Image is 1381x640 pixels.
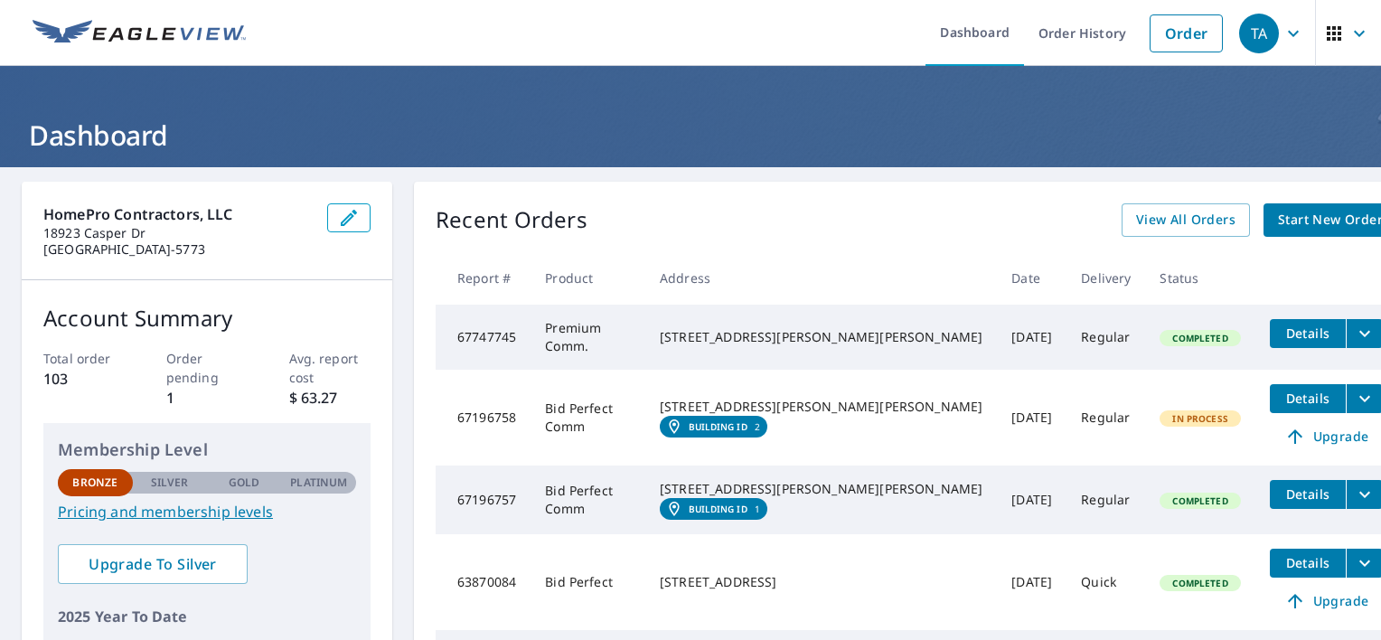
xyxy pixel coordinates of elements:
[660,498,767,520] a: Building ID1
[58,438,356,462] p: Membership Level
[436,203,587,237] p: Recent Orders
[58,544,248,584] a: Upgrade To Silver
[997,534,1066,630] td: [DATE]
[72,475,117,491] p: Bronze
[660,398,982,416] div: [STREET_ADDRESS][PERSON_NAME][PERSON_NAME]
[166,349,249,387] p: Order pending
[1145,251,1255,305] th: Status
[531,466,645,534] td: Bid Perfect Comm
[1270,319,1346,348] button: detailsBtn-67747745
[1136,209,1235,231] span: View All Orders
[997,305,1066,370] td: [DATE]
[436,534,531,630] td: 63870084
[1066,305,1145,370] td: Regular
[43,349,126,368] p: Total order
[22,117,1359,154] h1: Dashboard
[1281,554,1335,571] span: Details
[1150,14,1223,52] a: Order
[1281,485,1335,503] span: Details
[43,241,313,258] p: [GEOGRAPHIC_DATA]-5773
[33,20,246,47] img: EV Logo
[1281,426,1372,447] span: Upgrade
[531,305,645,370] td: Premium Comm.
[1270,384,1346,413] button: detailsBtn-67196758
[997,251,1066,305] th: Date
[1066,251,1145,305] th: Delivery
[1270,480,1346,509] button: detailsBtn-67196757
[660,328,982,346] div: [STREET_ADDRESS][PERSON_NAME][PERSON_NAME]
[58,501,356,522] a: Pricing and membership levels
[660,416,767,438] a: Building ID2
[436,466,531,534] td: 67196757
[166,387,249,409] p: 1
[531,370,645,466] td: Bid Perfect Comm
[531,251,645,305] th: Product
[1281,325,1335,342] span: Details
[43,225,313,241] p: 18923 Casper Dr
[660,480,982,498] div: [STREET_ADDRESS][PERSON_NAME][PERSON_NAME]
[43,203,313,225] p: HomePro Contractors, LLC
[72,554,233,574] span: Upgrade To Silver
[645,251,997,305] th: Address
[1066,370,1145,466] td: Regular
[436,370,531,466] td: 67196758
[1066,466,1145,534] td: Regular
[660,573,982,591] div: [STREET_ADDRESS]
[997,466,1066,534] td: [DATE]
[1161,494,1238,507] span: Completed
[436,305,531,370] td: 67747745
[1270,549,1346,578] button: detailsBtn-63870084
[1161,332,1238,344] span: Completed
[1239,14,1279,53] div: TA
[436,251,531,305] th: Report #
[290,475,347,491] p: Platinum
[1281,390,1335,407] span: Details
[997,370,1066,466] td: [DATE]
[229,475,259,491] p: Gold
[1066,534,1145,630] td: Quick
[43,368,126,390] p: 103
[151,475,189,491] p: Silver
[1281,590,1372,612] span: Upgrade
[1161,577,1238,589] span: Completed
[289,387,371,409] p: $ 63.27
[1122,203,1250,237] a: View All Orders
[58,606,356,627] p: 2025 Year To Date
[1161,412,1239,425] span: In Process
[43,302,371,334] p: Account Summary
[531,534,645,630] td: Bid Perfect
[689,504,747,514] em: Building ID
[289,349,371,387] p: Avg. report cost
[689,421,747,432] em: Building ID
